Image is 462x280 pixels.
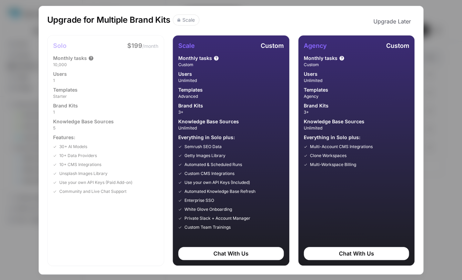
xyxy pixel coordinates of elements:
span: Custom [386,42,409,49]
span: Advanced [178,93,284,100]
span: $199 [127,42,142,49]
span: Brand Kits [304,102,329,109]
span: Semrush SEO Data [184,144,222,150]
span: Multi-Workspace Billing [310,162,356,168]
span: Monthly tasks [53,55,87,62]
span: Custom [304,62,409,68]
span: Custom [178,62,284,68]
h1: Solo [53,41,67,51]
span: 10,000 [53,62,159,68]
span: Custom [261,42,284,49]
span: 30+ AI Models [59,144,87,150]
span: Templates [304,86,328,93]
span: Knowledge Base Sources [178,118,239,125]
span: Unlimited [178,125,284,131]
span: /month [142,43,158,49]
span: Unlimited [304,77,409,84]
span: Use your own API Keys (Paid Add-on) [59,179,132,186]
h1: Upgrade for Multiple Brand Kits [47,14,170,28]
span: 1 [53,77,159,84]
span: 10+ CMS Integrations [59,162,101,168]
span: Users [53,71,67,77]
span: Use your own API Keys (Included) [184,179,250,186]
span: Starter [53,93,159,100]
div: Scale [182,17,195,23]
button: Upgrade Later [369,14,415,28]
span: Private Slack + Account Manager [184,215,250,221]
span: Everything in Solo plus: [178,134,284,141]
span: Knowledge Base Sources [304,118,364,125]
span: 10+ Data Providers [59,153,97,159]
span: Unlimited [304,125,409,131]
h1: Agency [304,41,327,51]
span: White Glove Onboarding [184,206,232,212]
span: Brand Kits [53,102,78,109]
span: Features: [53,134,159,141]
span: Templates [178,86,203,93]
span: 3+ [304,109,409,115]
span: Monthly tasks [304,55,338,62]
span: Unsplash Images Library [59,170,108,177]
span: Community and Live Chat Support [59,188,127,195]
span: 1 [53,109,159,115]
span: Everything in Solo plus: [304,134,409,141]
span: Multi-Account CMS Integrations [310,144,373,150]
span: Automated & Scheduled Runs [184,162,242,168]
span: Custom Team Trainings [184,224,231,230]
span: 5 [53,125,159,131]
span: Unlimited [178,77,284,84]
span: Monthly tasks [178,55,212,62]
span: Templates [53,86,78,93]
span: Clone Workspaces [310,153,346,159]
span: Brand Kits [178,102,203,109]
span: Getty Images Library [184,153,225,159]
span: Custom CMS Integrations [184,170,234,177]
span: Knowledge Base Sources [53,118,114,125]
div: Chat With Us [304,247,409,260]
span: Users [304,71,318,77]
span: Enterprise SSO [184,197,214,204]
div: Chat With Us [178,247,284,260]
span: 3+ [178,109,284,115]
span: Users [178,71,192,77]
h1: Scale [178,41,195,51]
span: Agency [304,93,409,100]
span: Automated Knowledge Base Refresh [184,188,255,195]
